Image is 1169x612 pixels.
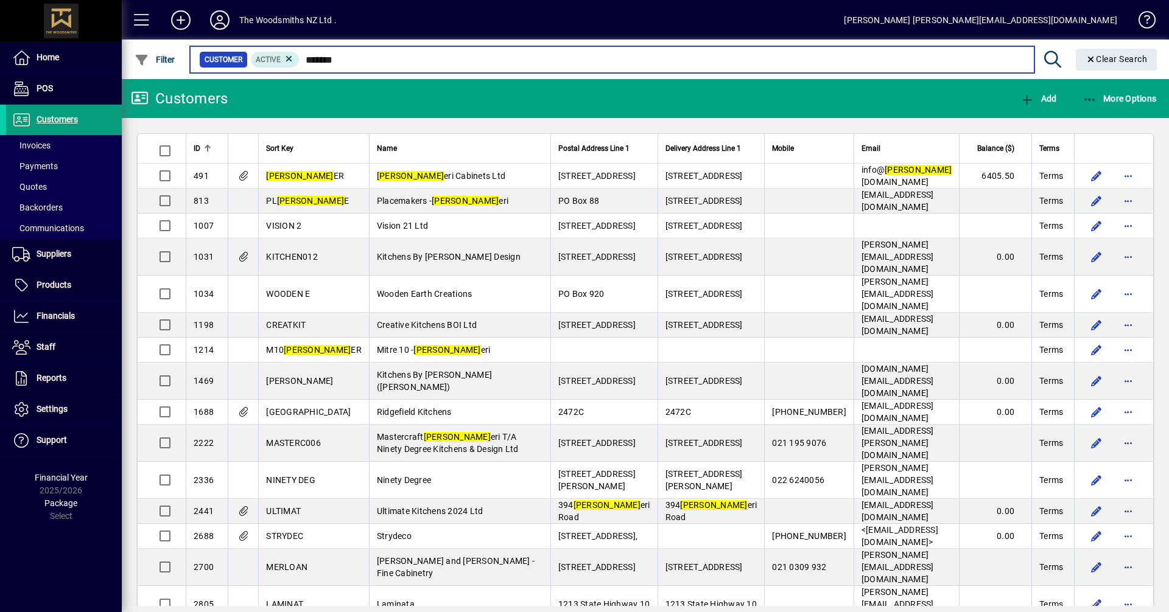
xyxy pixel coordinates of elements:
span: [STREET_ADDRESS] [665,376,743,386]
span: Staff [37,342,55,352]
span: [STREET_ADDRESS] [558,252,636,262]
td: 0.00 [959,363,1031,400]
span: 1031 [194,252,214,262]
button: Edit [1087,557,1106,577]
span: [STREET_ADDRESS] [665,171,743,181]
span: Ridgefield Kitchens [377,407,452,417]
span: PO Box 88 [558,196,599,206]
span: Active [256,55,281,64]
button: Edit [1087,340,1106,360]
button: More options [1118,526,1138,546]
span: Ninety Degree [377,475,431,485]
td: 0.00 [959,313,1031,338]
span: [STREET_ADDRESS] [665,320,743,330]
span: Quotes [12,182,47,192]
span: [STREET_ADDRESS] [665,438,743,448]
span: Financial Year [35,473,88,482]
span: 2472C [665,407,691,417]
td: 0.00 [959,400,1031,425]
span: Backorders [12,203,63,212]
button: Filter [132,49,178,71]
span: Terms [1039,598,1063,610]
div: Mobile [772,142,846,155]
button: More options [1118,371,1138,391]
span: Suppliers [37,249,71,259]
span: 021 195 9076 [772,438,826,448]
a: Home [6,43,122,73]
span: Support [37,435,67,445]
span: Terms [1039,251,1063,263]
span: 813 [194,196,209,206]
span: Terms [1039,195,1063,207]
button: Edit [1087,371,1106,391]
button: More options [1118,433,1138,453]
td: 0.00 [959,524,1031,549]
span: Filter [135,55,175,64]
a: Quotes [6,176,122,197]
span: Balance ($) [977,142,1014,155]
span: 2336 [194,475,214,485]
em: [PERSON_NAME] [885,165,952,175]
span: Sort Key [266,142,293,155]
a: Products [6,270,122,301]
span: Kitchens By [PERSON_NAME] ([PERSON_NAME]) [377,370,492,392]
span: [STREET_ADDRESS][PERSON_NAME] [558,469,636,491]
button: More options [1118,402,1138,422]
span: VISION 2 [266,221,301,231]
span: Invoices [12,141,51,150]
span: [STREET_ADDRESS] [665,562,743,572]
span: Strydeco [377,531,412,541]
span: [PERSON_NAME][EMAIL_ADDRESS][DOMAIN_NAME] [862,240,934,274]
span: 2222 [194,438,214,448]
span: ID [194,142,200,155]
span: [PERSON_NAME] [266,376,333,386]
span: 021 0309 932 [772,562,826,572]
span: Add [1020,94,1056,103]
span: Placemakers - eri [377,196,508,206]
button: Edit [1087,216,1106,235]
span: Mobile [772,142,794,155]
button: More options [1118,470,1138,490]
span: Delivery Address Line 1 [665,142,741,155]
a: Financials [6,301,122,332]
span: LAMINAT [266,599,303,609]
button: Clear [1076,49,1157,71]
span: [STREET_ADDRESS][PERSON_NAME] [665,469,743,491]
button: More options [1118,247,1138,266]
em: [PERSON_NAME] [266,171,333,181]
span: Products [37,280,71,290]
a: Payments [6,156,122,176]
a: Knowledge Base [1129,2,1154,42]
button: More options [1118,166,1138,186]
span: Terms [1039,375,1063,387]
span: [STREET_ADDRESS] [665,196,743,206]
span: [PERSON_NAME][EMAIL_ADDRESS][DOMAIN_NAME] [862,550,934,584]
a: Backorders [6,197,122,218]
span: 022 6240056 [772,475,824,485]
span: eri Cabinets Ltd [377,171,505,181]
span: [STREET_ADDRESS] [558,376,636,386]
span: Email [862,142,880,155]
span: [STREET_ADDRESS] [558,438,636,448]
span: [STREET_ADDRESS] [558,562,636,572]
button: Edit [1087,402,1106,422]
span: Reports [37,373,66,383]
span: PL E [266,196,349,206]
span: More Options [1083,94,1157,103]
span: 2472C [558,407,584,417]
a: Staff [6,332,122,363]
span: Terms [1039,406,1063,418]
span: PO Box 920 [558,289,605,299]
span: 2441 [194,506,214,516]
span: Terms [1039,142,1059,155]
span: Wooden Earth Creations [377,289,472,299]
span: NINETY DEG [266,475,315,485]
span: 1688 [194,407,214,417]
span: Home [37,52,59,62]
span: [EMAIL_ADDRESS][DOMAIN_NAME] [862,500,934,522]
span: Terms [1039,319,1063,331]
span: Terms [1039,437,1063,449]
span: [PERSON_NAME][EMAIL_ADDRESS][DOMAIN_NAME] [862,277,934,311]
button: More options [1118,216,1138,235]
em: [PERSON_NAME] [284,345,351,355]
